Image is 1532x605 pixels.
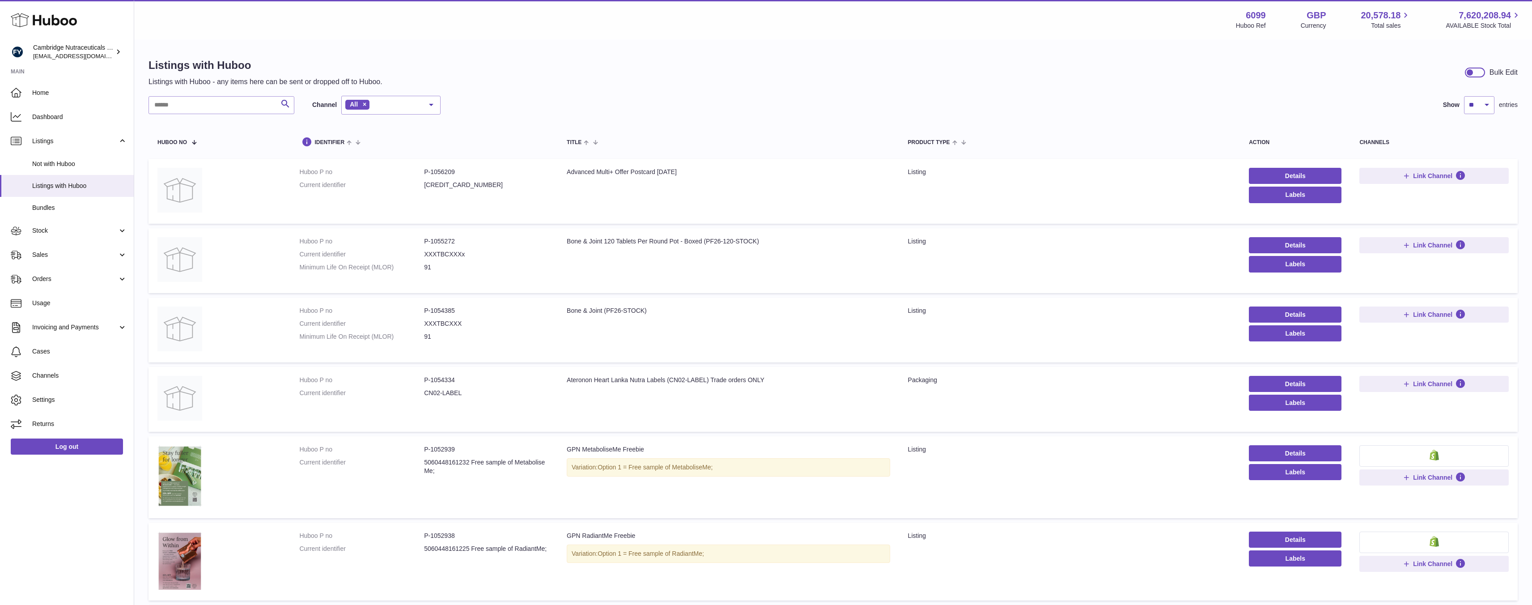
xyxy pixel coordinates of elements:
a: 7,620,208.94 AVAILABLE Stock Total [1446,9,1521,30]
img: Bone & Joint (PF26-STOCK) [157,307,202,351]
p: Listings with Huboo - any items here can be sent or dropped off to Huboo. [149,77,382,87]
div: listing [908,532,1231,540]
div: Bone & Joint 120 Tablets Per Round Pot - Boxed (PF26-120-STOCK) [567,237,890,246]
dd: 91 [424,263,549,272]
label: Show [1443,101,1460,109]
label: Channel [312,101,337,109]
dd: P-1052939 [424,445,549,454]
img: shopify-small.png [1430,450,1439,460]
span: Home [32,89,127,97]
button: Labels [1249,464,1341,480]
button: Labels [1249,187,1341,203]
button: Labels [1249,395,1341,411]
dt: Huboo P no [299,376,424,384]
div: action [1249,140,1341,145]
button: Link Channel [1359,376,1509,392]
button: Link Channel [1359,307,1509,323]
span: Sales [32,251,118,259]
span: Link Channel [1413,241,1452,249]
dd: P-1054385 [424,307,549,315]
a: Details [1249,307,1341,323]
dd: 91 [424,332,549,341]
dd: P-1056209 [424,168,549,176]
a: Details [1249,168,1341,184]
a: Details [1249,532,1341,548]
div: Currency [1301,21,1326,30]
dt: Current identifier [299,250,424,259]
div: Bulk Edit [1490,68,1518,77]
div: Variation: [567,458,890,477]
span: Option 1 = Free sample of RadiantMe; [598,550,704,557]
div: listing [908,168,1231,176]
h1: Listings with Huboo [149,58,382,72]
span: Channels [32,371,127,380]
span: Listings [32,137,118,145]
dt: Minimum Life On Receipt (MLOR) [299,263,424,272]
a: Details [1249,376,1341,392]
div: listing [908,445,1231,454]
dd: [CREDIT_CARD_NUMBER] [424,181,549,189]
span: AVAILABLE Stock Total [1446,21,1521,30]
span: Bundles [32,204,127,212]
div: Variation: [567,545,890,563]
div: listing [908,307,1231,315]
span: 20,578.18 [1361,9,1400,21]
button: Link Channel [1359,469,1509,486]
span: Usage [32,299,127,307]
span: Link Channel [1413,380,1452,388]
dt: Current identifier [299,181,424,189]
dt: Current identifier [299,458,424,475]
dt: Huboo P no [299,168,424,176]
dt: Current identifier [299,389,424,397]
img: huboo@camnutra.com [11,45,24,59]
span: Dashboard [32,113,127,121]
dd: XXXTBCXXXx [424,250,549,259]
span: Returns [32,420,127,428]
button: Labels [1249,256,1341,272]
img: GPN RadiantMe Freebie [157,532,202,590]
dt: Huboo P no [299,237,424,246]
span: Invoicing and Payments [32,323,118,332]
dt: Current identifier [299,545,424,553]
img: Advanced Multi+ Offer Postcard September 2025 [157,168,202,213]
dt: Minimum Life On Receipt (MLOR) [299,332,424,341]
span: Total sales [1371,21,1411,30]
dd: 5060448161225 Free sample of RadiantMe; [424,545,549,553]
img: Ateronon Heart Lanka Nutra Labels (CN02-LABEL) Trade orders ONLY [157,376,202,421]
div: Huboo Ref [1236,21,1266,30]
span: Listings with Huboo [32,182,127,190]
dd: 5060448161232 Free sample of MetaboliseMe; [424,458,549,475]
img: Bone & Joint 120 Tablets Per Round Pot - Boxed (PF26-120-STOCK) [157,237,202,282]
div: Bone & Joint (PF26-STOCK) [567,307,890,315]
a: Details [1249,237,1341,253]
dd: P-1054334 [424,376,549,384]
span: entries [1499,101,1518,109]
span: Huboo no [157,140,187,145]
div: GPN MetaboliseMe Freebie [567,445,890,454]
span: Cases [32,347,127,356]
span: Option 1 = Free sample of MetaboliseMe; [598,464,713,471]
a: 20,578.18 Total sales [1361,9,1411,30]
button: Labels [1249,325,1341,341]
dd: P-1052938 [424,532,549,540]
dt: Huboo P no [299,307,424,315]
strong: GBP [1307,9,1326,21]
span: Link Channel [1413,560,1452,568]
img: shopify-small.png [1430,536,1439,547]
button: Link Channel [1359,168,1509,184]
span: Product Type [908,140,950,145]
div: GPN RadiantMe Freebie [567,532,890,540]
span: Not with Huboo [32,160,127,168]
button: Link Channel [1359,237,1509,253]
div: Ateronon Heart Lanka Nutra Labels (CN02-LABEL) Trade orders ONLY [567,376,890,384]
dt: Huboo P no [299,532,424,540]
img: GPN MetaboliseMe Freebie [157,445,202,507]
span: Link Channel [1413,311,1452,319]
div: Advanced Multi+ Offer Postcard [DATE] [567,168,890,176]
dd: P-1055272 [424,237,549,246]
a: Log out [11,439,123,455]
a: Details [1249,445,1341,461]
div: packaging [908,376,1231,384]
span: Stock [32,226,118,235]
dd: CN02-LABEL [424,389,549,397]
